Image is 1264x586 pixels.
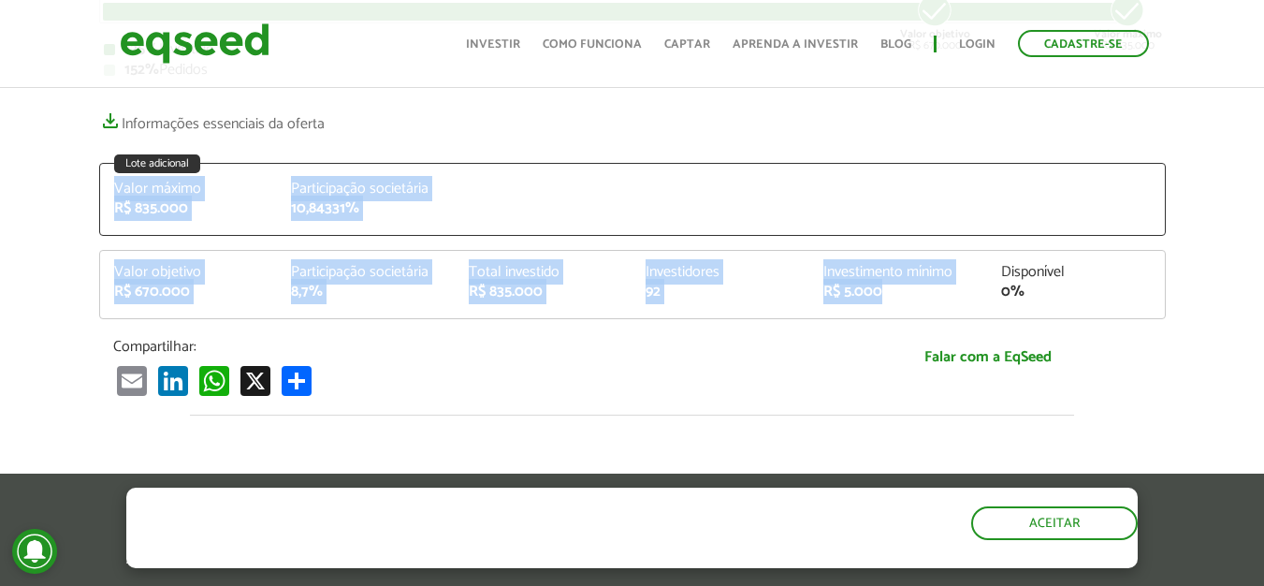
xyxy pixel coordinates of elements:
a: Blog [880,38,911,51]
a: Como funciona [543,38,642,51]
div: Investimento mínimo [823,265,973,280]
a: X [237,365,274,396]
img: EqSeed [120,19,269,68]
a: política de privacidade e de cookies [373,552,589,568]
a: Aprenda a investir [733,38,858,51]
div: Lote adicional [114,154,200,173]
button: Aceitar [971,506,1138,540]
div: Participação societária [291,182,441,197]
div: 0% [1001,285,1151,300]
div: R$ 835.000 [114,201,264,216]
a: Captar [664,38,710,51]
div: R$ 670.000 [114,285,264,300]
div: Investidores [646,265,795,280]
a: Informações essenciais da oferta [99,106,325,132]
div: 8,7% [291,285,441,300]
div: Valor máximo [114,182,264,197]
a: Partilhar [278,365,315,396]
div: Participação societária [291,265,441,280]
div: 92 [646,285,795,300]
div: Total investido [469,265,618,280]
div: R$ 5.000 [823,285,973,300]
p: Ao clicar em "aceitar", você aceita nossa . [126,550,733,568]
div: R$ 835.000 [469,285,618,300]
a: Falar com a EqSeed [824,338,1152,376]
a: WhatsApp [196,365,233,396]
div: Disponível [1001,265,1151,280]
a: Cadastre-se [1018,30,1149,57]
a: LinkedIn [154,365,192,396]
div: 10,84331% [291,201,441,216]
p: Compartilhar: [113,338,796,356]
a: Investir [466,38,520,51]
div: Valor objetivo [114,265,264,280]
a: Email [113,365,151,396]
h5: O site da EqSeed utiliza cookies para melhorar sua navegação. [126,488,733,546]
a: Login [959,38,995,51]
